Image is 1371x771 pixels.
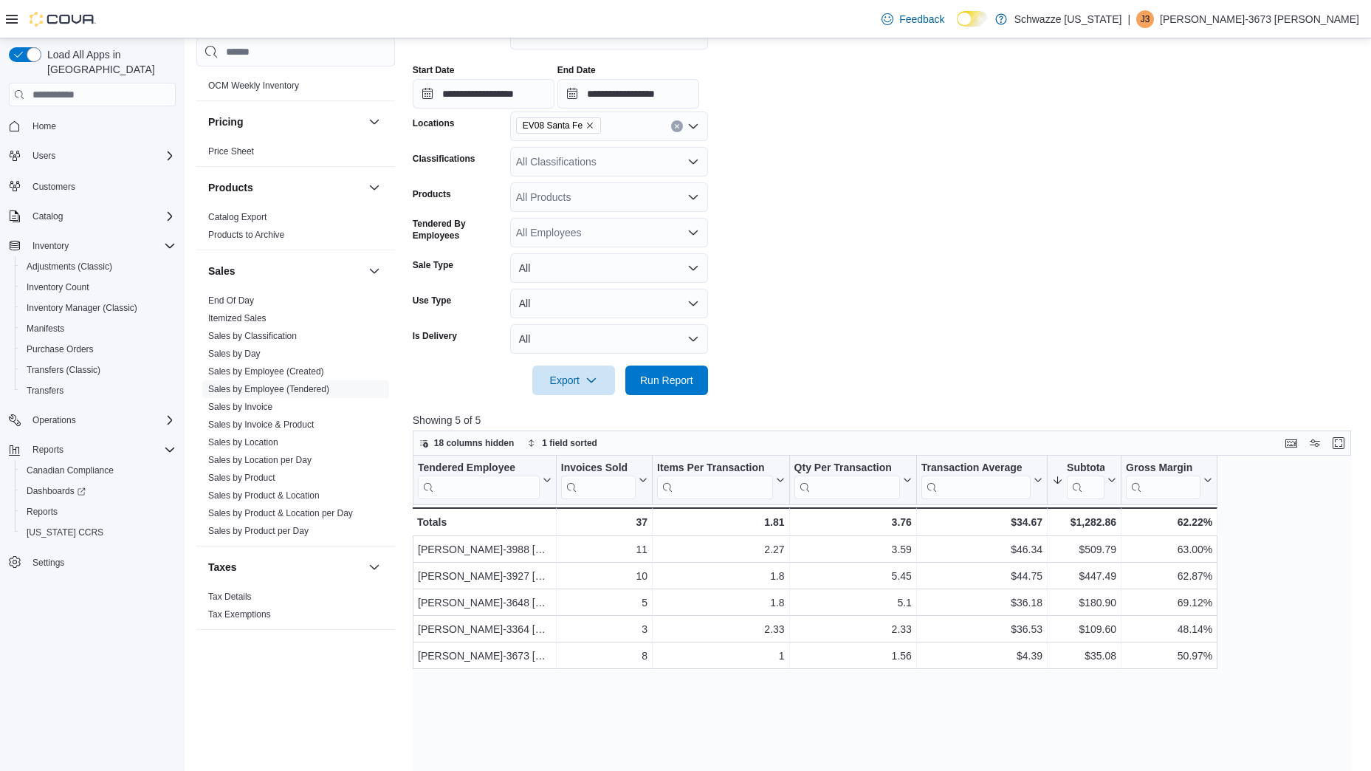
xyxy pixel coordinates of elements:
div: 2.33 [657,620,785,638]
label: Classifications [413,153,475,165]
span: Price Sheet [208,145,254,157]
a: Adjustments (Classic) [21,258,118,275]
div: 1.8 [657,567,785,585]
button: Open list of options [687,191,699,203]
span: Sales by Location [208,436,278,448]
div: 2.27 [657,541,785,558]
div: Qty Per Transaction [794,462,899,499]
h3: Taxes [208,560,237,575]
img: Cova [30,12,96,27]
button: Export [532,366,615,395]
span: Sales by Invoice [208,401,272,413]
a: Itemized Sales [208,313,267,323]
span: Load All Apps in [GEOGRAPHIC_DATA] [41,47,176,77]
div: 5.1 [794,594,911,611]
a: Sales by Location per Day [208,455,312,465]
button: Operations [3,410,182,431]
span: End Of Day [208,295,254,306]
div: [PERSON_NAME]-3364 [PERSON_NAME] [418,620,552,638]
div: [PERSON_NAME]-3927 [PERSON_NAME] [418,567,552,585]
div: $35.08 [1052,647,1116,665]
button: Open list of options [687,120,699,132]
button: Canadian Compliance [15,460,182,481]
span: Users [27,147,176,165]
span: Feedback [899,12,944,27]
a: Inventory Count [21,278,95,296]
div: 2.33 [794,620,911,638]
button: Qty Per Transaction [794,462,911,499]
button: Reports [15,501,182,522]
a: Sales by Employee (Tendered) [208,384,329,394]
button: Pricing [365,113,383,131]
div: 1.81 [657,513,785,531]
div: $36.18 [921,594,1042,611]
div: 62.22% [1126,513,1212,531]
button: Display options [1306,434,1324,452]
div: $4.39 [921,647,1042,665]
button: Open list of options [687,156,699,168]
a: Feedback [876,4,950,34]
div: 1 [657,647,785,665]
button: Catalog [3,206,182,227]
button: Tendered Employee [418,462,552,499]
span: [US_STATE] CCRS [27,527,103,538]
div: Transaction Average [921,462,1031,499]
div: Gross Margin [1126,462,1200,476]
button: Inventory [3,236,182,256]
div: $34.67 [921,513,1042,531]
div: 69.12% [1126,594,1212,611]
button: Catalog [27,208,69,225]
button: Run Report [625,366,708,395]
div: 1.56 [794,647,911,665]
div: Gross Margin [1126,462,1200,499]
p: Schwazze [US_STATE] [1014,10,1122,28]
div: Items Per Transaction [657,462,773,476]
button: [US_STATE] CCRS [15,522,182,543]
div: 3 [561,620,647,638]
h3: Products [208,180,253,195]
button: Operations [27,411,82,429]
button: Transfers (Classic) [15,360,182,380]
span: Users [32,150,55,162]
span: Inventory Manager (Classic) [27,302,137,314]
div: Products [196,208,395,250]
div: Invoices Sold [561,462,636,499]
button: Transfers [15,380,182,401]
div: Transaction Average [921,462,1031,476]
button: Keyboard shortcuts [1282,434,1300,452]
span: Transfers [21,382,176,400]
a: Sales by Product & Location per Day [208,508,353,518]
div: $447.49 [1052,567,1116,585]
button: All [510,324,708,354]
button: All [510,289,708,318]
span: 18 columns hidden [434,437,515,449]
span: Dashboards [27,485,86,497]
a: Home [27,117,62,135]
button: 18 columns hidden [413,434,520,452]
a: [US_STATE] CCRS [21,524,109,541]
span: Tax Details [208,591,252,603]
div: Qty Per Transaction [794,462,899,476]
a: Customers [27,178,81,196]
span: 1 field sorted [542,437,597,449]
div: OCM [196,77,395,100]
button: Sales [208,264,362,278]
span: Sales by Invoice & Product [208,419,314,431]
div: 5 [561,594,647,611]
a: Sales by Product & Location [208,490,320,501]
span: Purchase Orders [27,343,94,355]
span: Reports [27,506,58,518]
span: Inventory Count [21,278,176,296]
a: Purchase Orders [21,340,100,358]
span: Inventory [32,240,69,252]
span: EV08 Santa Fe [523,118,583,133]
div: 3.76 [794,513,911,531]
span: OCM Weekly Inventory [208,80,299,92]
div: [PERSON_NAME]-3673 [PERSON_NAME] [418,647,552,665]
p: [PERSON_NAME]-3673 [PERSON_NAME] [1160,10,1359,28]
button: Gross Margin [1126,462,1212,499]
a: Tax Details [208,592,252,602]
label: Start Date [413,64,455,76]
button: Products [208,180,362,195]
button: Settings [3,552,182,573]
